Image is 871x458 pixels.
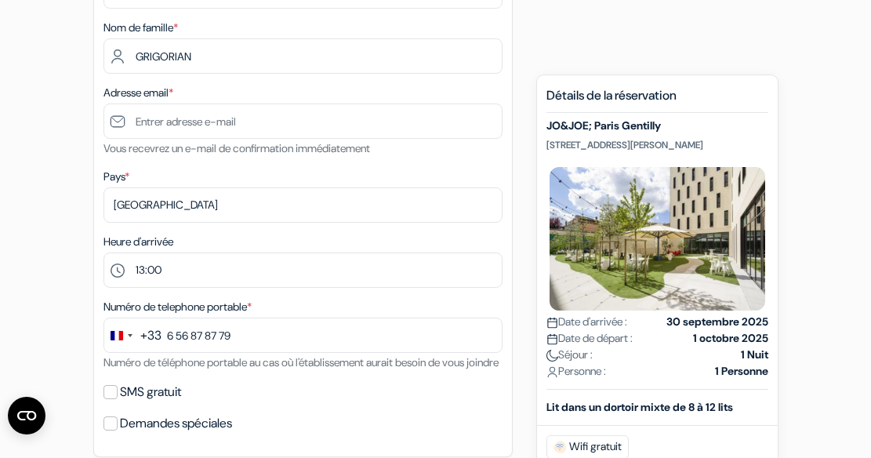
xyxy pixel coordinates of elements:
b: Lit dans un dortoir mixte de 8 à 12 lits [546,400,733,414]
small: Vous recevrez un e-mail de confirmation immédiatement [103,141,370,155]
span: Personne : [546,363,606,380]
strong: 30 septembre 2025 [666,314,768,330]
span: Séjour : [546,347,593,363]
label: Heure d'arrivée [103,234,173,250]
span: Date de départ : [546,330,633,347]
label: Pays [103,169,129,185]
input: Entrer adresse e-mail [103,104,503,139]
input: 6 12 34 56 78 [103,318,503,353]
button: Ouvrir le widget CMP [8,397,45,434]
span: Date d'arrivée : [546,314,627,330]
img: free_wifi.svg [553,441,566,453]
label: Nom de famille [103,20,178,36]
strong: 1 octobre 2025 [693,330,768,347]
label: Adresse email [103,85,173,101]
label: SMS gratuit [120,381,181,403]
p: [STREET_ADDRESS][PERSON_NAME] [546,139,768,151]
label: Demandes spéciales [120,413,232,434]
img: calendar.svg [546,317,558,329]
input: Entrer le nom de famille [103,38,503,74]
div: +33 [140,326,161,345]
label: Numéro de telephone portable [103,299,252,315]
img: user_icon.svg [546,366,558,378]
img: calendar.svg [546,333,558,345]
h5: Détails de la réservation [546,88,768,113]
button: Change country, selected France (+33) [104,318,161,352]
small: Numéro de téléphone portable au cas où l'établissement aurait besoin de vous joindre [103,355,499,369]
img: moon.svg [546,350,558,362]
strong: 1 Nuit [741,347,768,363]
strong: 1 Personne [715,363,768,380]
h5: JO&JOE; Paris Gentilly [546,119,768,133]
